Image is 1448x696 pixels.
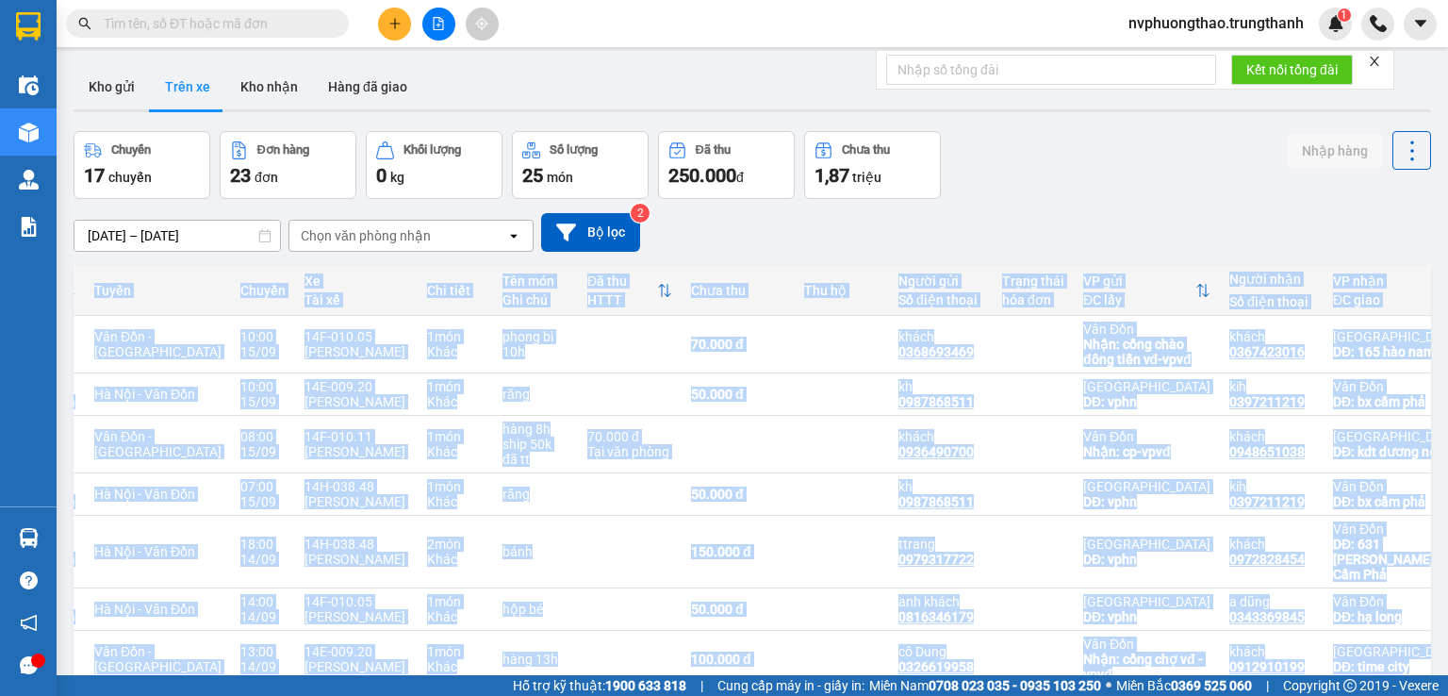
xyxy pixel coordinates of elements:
[19,217,39,237] img: solution-icon
[230,164,251,187] span: 23
[304,494,408,509] div: [PERSON_NAME]
[427,283,484,298] div: Chi tiết
[94,429,222,459] span: Vân Đồn - [GEOGRAPHIC_DATA]
[19,528,39,548] img: warehouse-icon
[304,659,408,674] div: [PERSON_NAME]
[313,64,422,109] button: Hàng đã giao
[1404,8,1437,41] button: caret-down
[1229,394,1305,409] div: 0397211219
[1333,292,1445,307] div: ĐC giao
[886,55,1216,85] input: Nhập số tổng đài
[736,170,744,185] span: đ
[1229,272,1314,287] div: Người nhận
[94,544,195,559] span: Hà Nội - Vân Đồn
[691,337,785,352] div: 70.000 đ
[587,273,657,289] div: Đã thu
[502,602,568,617] div: hộp bé
[390,170,404,185] span: kg
[1229,329,1314,344] div: khách
[427,429,484,444] div: 1 món
[1083,494,1210,509] div: DĐ: vphn
[1246,59,1338,80] span: Kết nối tổng đài
[427,379,484,394] div: 1 món
[427,644,484,659] div: 1 món
[20,614,38,632] span: notification
[898,659,974,674] div: 0326619958
[240,344,286,359] div: 15/09
[1002,273,1064,289] div: Trạng thái
[304,594,408,609] div: 14F-010.05
[466,8,499,41] button: aim
[668,164,736,187] span: 250.000
[1229,659,1305,674] div: 0912910199
[432,17,445,30] span: file-add
[1229,479,1314,494] div: kih
[587,292,657,307] div: HTTT
[587,429,672,444] div: 70.000 đ
[20,572,38,589] span: question-circle
[94,283,222,298] div: Tuyến
[304,552,408,567] div: [PERSON_NAME]
[898,329,983,344] div: khách
[869,675,1101,696] span: Miền Nam
[378,8,411,41] button: plus
[1412,15,1429,32] span: caret-down
[814,164,849,187] span: 1,87
[691,652,785,667] div: 100.000 đ
[304,379,408,394] div: 14E-009.20
[1083,594,1210,609] div: [GEOGRAPHIC_DATA]
[502,544,568,559] div: bánh
[427,537,484,552] div: 2 món
[240,537,286,552] div: 18:00
[1113,11,1319,35] span: nvphuongthao.trungthanh
[502,273,568,289] div: Tên món
[94,644,222,674] span: Vân Đồn - [GEOGRAPHIC_DATA]
[1083,337,1210,367] div: Nhận: cổng chào đông tiến vđ-vpvđ
[898,609,974,624] div: 0816346179
[1229,644,1314,659] div: khách
[240,552,286,567] div: 14/09
[691,487,785,502] div: 50.000 đ
[304,292,408,307] div: Tài xế
[427,609,484,624] div: Khác
[255,170,278,185] span: đơn
[240,594,286,609] div: 14:00
[1327,15,1344,32] img: icon-new-feature
[1370,15,1387,32] img: phone-icon
[804,131,941,199] button: Chưa thu1,87 triệu
[842,143,890,157] div: Chưa thu
[301,226,431,245] div: Chọn văn phòng nhận
[587,444,672,459] div: Tại văn phòng
[1229,429,1314,444] div: khách
[427,329,484,344] div: 1 món
[1083,273,1195,289] div: VP gửi
[1083,444,1210,459] div: Nhận: cp-vpvđ
[691,602,785,617] div: 50.000 đ
[427,659,484,674] div: Khác
[547,170,573,185] span: món
[929,678,1101,693] strong: 0708 023 035 - 0935 103 250
[1229,552,1305,567] div: 0972828454
[898,394,974,409] div: 0987868511
[1083,292,1195,307] div: ĐC lấy
[513,675,686,696] span: Hỗ trợ kỹ thuật:
[1083,394,1210,409] div: DĐ: vphn
[502,387,568,402] div: răng
[1333,273,1445,289] div: VP nhận
[240,659,286,674] div: 14/09
[304,394,408,409] div: [PERSON_NAME]
[427,494,484,509] div: Khác
[522,164,543,187] span: 25
[304,344,408,359] div: [PERSON_NAME]
[502,422,568,437] div: hàng 8h
[1083,637,1210,652] div: Vân Đồn
[1074,266,1220,316] th: Toggle SortBy
[240,329,286,344] div: 10:00
[427,444,484,459] div: Khác
[19,170,39,190] img: warehouse-icon
[94,387,195,402] span: Hà Nội - Vân Đồn
[1106,682,1111,689] span: ⚪️
[304,429,408,444] div: 14F-010.11
[240,444,286,459] div: 15/09
[717,675,864,696] span: Cung cấp máy in - giấy in:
